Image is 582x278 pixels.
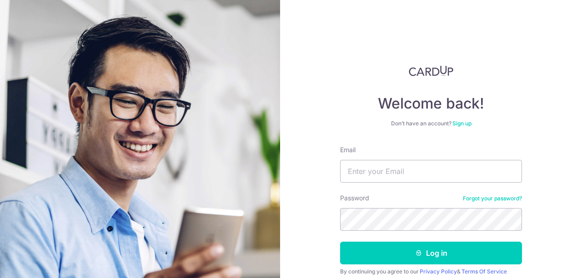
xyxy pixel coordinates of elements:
[462,268,507,275] a: Terms Of Service
[340,145,356,154] label: Email
[420,268,457,275] a: Privacy Policy
[340,268,522,275] div: By continuing you agree to our &
[340,160,522,183] input: Enter your Email
[340,94,522,113] h4: Welcome back!
[452,120,472,127] a: Sign up
[340,194,369,203] label: Password
[340,242,522,264] button: Log in
[409,65,453,76] img: CardUp Logo
[340,120,522,127] div: Don’t have an account?
[463,195,522,202] a: Forgot your password?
